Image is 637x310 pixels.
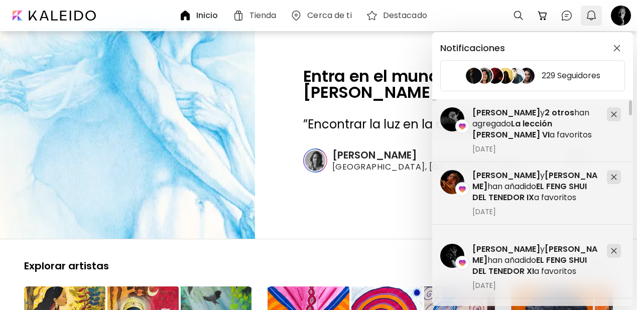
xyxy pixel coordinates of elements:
[545,107,550,118] span: 2
[472,243,540,255] span: [PERSON_NAME]
[472,254,587,277] span: EL FENG SHUI DEL TENEDOR XI
[472,243,597,266] span: [PERSON_NAME]
[609,40,625,56] button: closeButton
[542,71,600,81] h5: 229 Seguidores
[552,107,574,118] span: otros
[472,181,587,203] span: EL FENG SHUI DEL TENEDOR IX
[472,107,599,140] h5: y han agregado a favoritos
[472,118,552,140] span: La lección [PERSON_NAME] VI
[472,281,599,290] span: [DATE]
[472,107,540,118] span: [PERSON_NAME]
[613,45,620,52] img: closeButton
[472,170,599,203] h5: y han añadido a favoritos
[472,170,597,192] span: [PERSON_NAME]
[472,207,599,216] span: [DATE]
[472,170,540,181] span: [PERSON_NAME]
[472,144,599,153] span: [DATE]
[440,43,505,53] h5: Notificaciones
[472,244,599,277] h5: y han añadido a favoritos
